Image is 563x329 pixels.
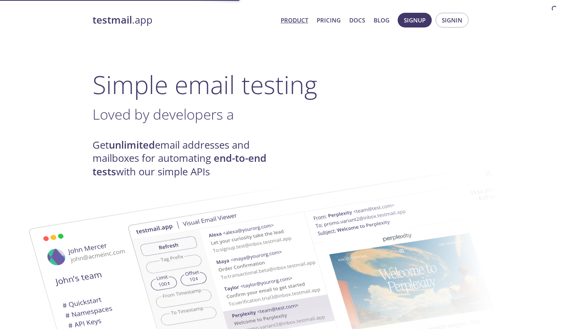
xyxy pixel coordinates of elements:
[93,14,275,27] a: testmail.app
[93,13,132,27] strong: testmail
[281,15,308,25] a: Product
[374,15,390,25] a: Blog
[349,15,365,25] a: Docs
[109,138,155,152] strong: unlimited
[404,15,426,25] span: Signup
[93,139,281,178] h4: Get email addresses and mailboxes for automating with our simple APIs
[93,70,470,99] h1: Simple email testing
[93,151,266,178] strong: end-to-end tests
[436,13,469,27] button: Signin
[317,15,341,25] a: Pricing
[93,105,234,124] span: Loved by developers a
[442,15,462,25] span: Signin
[398,13,432,27] button: Signup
